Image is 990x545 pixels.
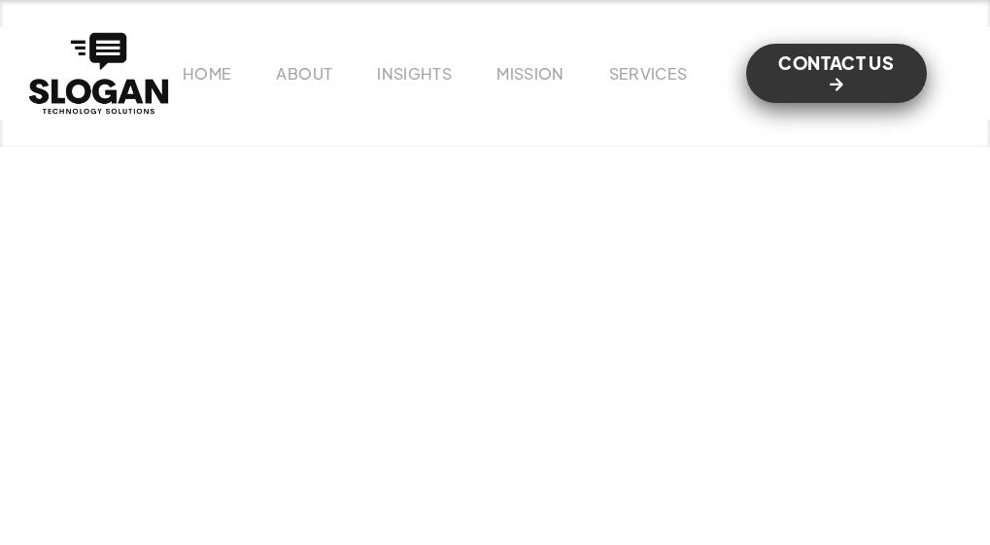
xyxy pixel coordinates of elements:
[746,44,927,103] a: CONTACT US
[496,63,564,84] a: MISSION
[183,63,231,84] a: HOME
[377,63,452,84] a: INSIGHTS
[276,63,332,84] a: ABOUT
[609,63,688,84] a: SERVICES
[830,78,843,90] span: 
